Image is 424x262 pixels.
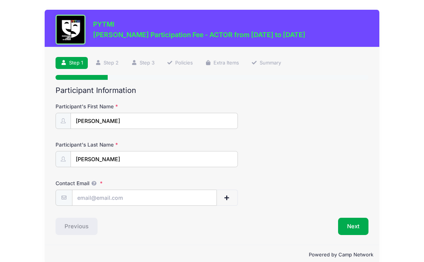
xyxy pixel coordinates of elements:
a: Step 1 [56,57,88,69]
a: Extra Items [200,57,244,69]
input: Participant's First Name [71,113,238,129]
h3: [PERSON_NAME] Participation Fee - ACTOR from [DATE] to [DATE] [93,31,305,39]
p: Powered by Camp Network [51,251,373,259]
label: Contact Email [56,180,160,187]
a: Summary [247,57,286,69]
h3: PYTMI [93,20,305,28]
label: Participant's Last Name [56,141,160,148]
input: Participant's Last Name [71,151,238,167]
a: Policies [162,57,198,69]
button: Next [338,218,368,235]
a: Step 3 [126,57,159,69]
h2: Participant Information [56,86,368,95]
label: Participant's First Name [56,103,160,110]
a: Step 2 [90,57,124,69]
input: email@email.com [72,190,217,206]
